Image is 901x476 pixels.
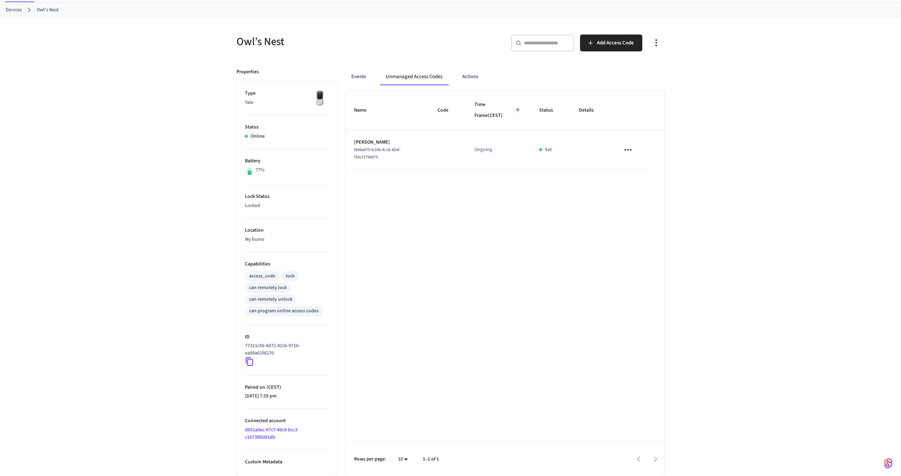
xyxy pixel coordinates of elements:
[395,454,411,464] div: 10
[245,236,329,243] p: My home
[286,273,295,280] div: lock
[245,333,329,341] p: ID
[249,284,287,292] div: can remotely lock
[437,105,458,116] span: Code
[265,384,281,391] span: ( CEST )
[245,426,299,441] a: d651a9ec-67c7-49c8-bcc3-c16739b091db
[245,193,329,200] p: Lock Status
[245,227,329,234] p: Location
[474,99,522,121] span: Time Frame(CEST)
[245,202,329,209] p: Locked
[245,157,329,165] p: Battery
[580,35,642,51] button: Add Access Code
[237,35,446,49] h5: Owl’s Nest
[597,38,634,48] span: Add Access Code
[311,90,329,107] img: Yale Assure Touchscreen Wifi Smart Lock, Satin Nickel, Front
[539,105,562,116] span: Status
[237,68,259,76] p: Properties
[354,105,376,116] span: Name
[354,147,401,160] span: f848a979-b258-4c18-85af-f30cf2796975
[245,417,329,425] p: Connected account
[456,68,484,85] button: Actions
[249,307,319,315] div: can program online access codes
[354,456,386,463] p: Rows per page:
[249,296,292,303] div: can remotely unlock
[249,273,275,280] div: access_code
[245,458,329,466] p: Custom Metadata
[256,167,265,174] p: 77%
[346,68,372,85] button: Events
[245,342,326,357] p: 77321c56-4d72-42cb-9716-ea99a61fd276
[6,6,22,14] a: Devices
[884,458,893,469] img: SeamLogoGradient.69752ec5.svg
[466,130,531,170] td: Ongoing
[37,6,59,14] a: Owl’s Nest
[245,99,329,106] p: Yale
[423,456,439,463] p: 1–1 of 1
[245,261,329,268] p: Capabilities
[579,105,603,116] span: Details
[245,393,329,400] p: [DATE] 7:59 pm
[346,91,664,170] table: sticky table
[545,146,552,154] p: Set
[354,139,421,146] p: [PERSON_NAME]
[251,133,265,140] p: Online
[245,124,329,131] p: Status
[245,384,329,391] p: Paired on
[245,90,329,97] p: Type
[380,68,448,85] button: Unmanaged Access Codes
[346,68,664,85] div: ant example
